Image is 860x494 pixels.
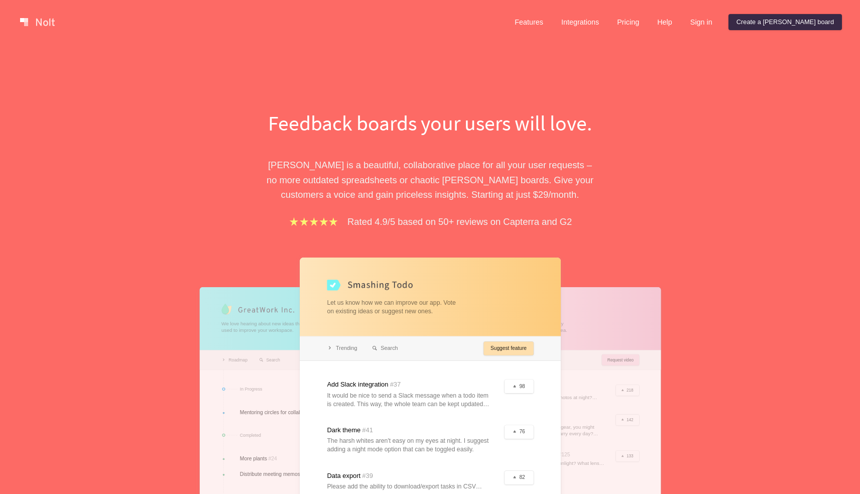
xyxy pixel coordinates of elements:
a: Integrations [553,14,607,30]
a: Pricing [609,14,647,30]
a: Features [507,14,551,30]
a: Sign in [682,14,720,30]
p: Rated 4.9/5 based on 50+ reviews on Capterra and G2 [347,214,572,229]
a: Help [649,14,680,30]
h1: Feedback boards your users will love. [257,108,603,138]
img: stars.b067e34983.png [288,216,339,227]
p: [PERSON_NAME] is a beautiful, collaborative place for all your user requests – no more outdated s... [257,158,603,202]
a: Create a [PERSON_NAME] board [728,14,842,30]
